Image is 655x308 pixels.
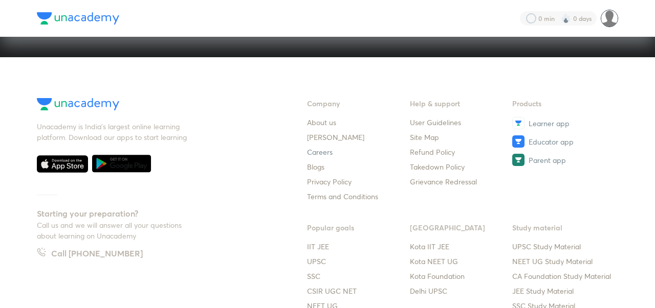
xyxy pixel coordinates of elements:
a: CA Foundation Study Material [512,271,615,281]
a: Takedown Policy [410,161,513,172]
h5: Call [PHONE_NUMBER] [51,247,143,262]
img: Company Logo [37,98,119,110]
a: Refund Policy [410,147,513,157]
a: Delhi UPSC [410,286,513,296]
img: Learner app [512,117,525,129]
a: Kota IIT JEE [410,241,513,252]
a: JEE Study Material [512,286,615,296]
a: Careers [307,147,410,157]
a: Learner app [512,117,615,129]
a: Terms and Conditions [307,191,410,202]
span: Parent app [529,155,566,165]
p: Call us and we will answer all your questions about learning on Unacademy [37,220,190,241]
a: About us [307,117,410,128]
a: User Guidelines [410,117,513,128]
img: Ram [601,10,618,27]
a: CSIR UGC NET [307,286,410,296]
img: Parent app [512,154,525,166]
h6: Products [512,98,615,109]
a: [PERSON_NAME] [307,132,410,143]
h6: Help & support [410,98,513,109]
span: Careers [307,147,333,157]
a: SSC [307,271,410,281]
h6: Study material [512,222,615,233]
a: Kota Foundation [410,271,513,281]
a: UPSC Study Material [512,241,615,252]
a: Kota NEET UG [410,256,513,267]
a: Educator app [512,135,615,148]
a: Privacy Policy [307,176,410,187]
a: Grievance Redressal [410,176,513,187]
a: NEET UG Study Material [512,256,615,267]
a: UPSC [307,256,410,267]
a: Blogs [307,161,410,172]
a: Parent app [512,154,615,166]
span: Learner app [529,118,570,129]
h6: Popular goals [307,222,410,233]
span: Educator app [529,136,574,147]
p: Unacademy is India’s largest online learning platform. Download our apps to start learning [37,121,190,143]
a: Company Logo [37,98,274,113]
a: Site Map [410,132,513,143]
h6: [GEOGRAPHIC_DATA] [410,222,513,233]
a: Call [PHONE_NUMBER] [37,247,143,262]
img: streak [561,13,571,23]
img: Company Logo [37,12,119,25]
h5: Starting your preparation? [37,207,274,220]
h6: Company [307,98,410,109]
img: Educator app [512,135,525,148]
a: IIT JEE [307,241,410,252]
